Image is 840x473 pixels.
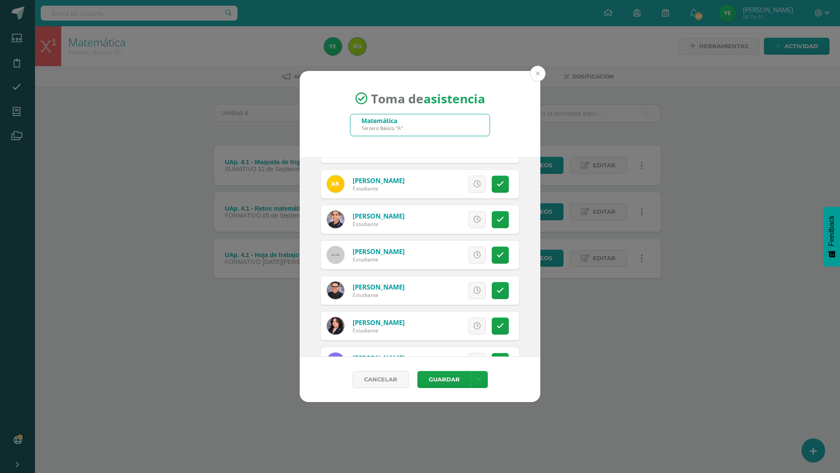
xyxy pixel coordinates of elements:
div: Estudiante [353,220,405,228]
img: 6422adf44ecae9a77c09bfa429129953.png [327,211,344,228]
img: 08fab00be7609a5b677bd5a4ab2efb89.png [327,353,344,370]
div: Estudiante [353,256,405,263]
a: [PERSON_NAME] [353,212,405,220]
button: Guardar [417,371,471,388]
a: [PERSON_NAME] [353,176,405,185]
span: Feedback [828,215,836,246]
input: Busca un grado o sección aquí... [350,114,490,136]
button: Close (Esc) [530,66,546,81]
strong: asistencia [423,90,485,107]
a: [PERSON_NAME] [353,353,405,362]
a: [PERSON_NAME] [353,318,405,327]
div: Estudiante [353,185,405,192]
div: Estudiante [353,327,405,334]
img: 6d87d5e86a28e2312601c73f4f07bc09.png [327,175,344,193]
img: f177a757522f46f91df96c25d3c4a04c.png [327,317,344,335]
button: Feedback - Mostrar encuesta [823,207,840,266]
span: Toma de [371,90,485,107]
a: Cancelar [353,371,409,388]
img: b0cd726acca53560edac17426e7983ab.png [327,282,344,299]
a: [PERSON_NAME] [353,247,405,256]
div: Estudiante [353,291,405,299]
div: Matemática [361,116,402,125]
div: Tercero Básico "A" [361,125,402,131]
a: [PERSON_NAME] [353,282,405,291]
img: 60x60 [327,246,344,264]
